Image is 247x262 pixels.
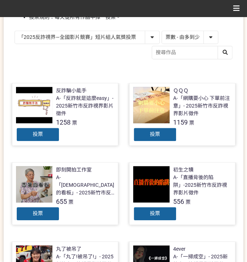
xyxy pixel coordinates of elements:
[129,162,235,225] a: 初生之犢A-「直播背後的陷阱」-2025新竹市反詐視界影片徵件556票投票
[152,46,232,59] input: 搜尋作品
[56,94,114,117] div: A-「反詐就是這麼easy」- 2025新竹市反詐視界影片徵件
[186,199,191,205] span: 票
[173,245,186,253] div: 4ever
[150,210,160,216] span: 投票
[56,118,71,126] span: 1258
[12,162,118,225] a: 即刻開拍工作室A-「[DEMOGRAPHIC_DATA]的看板」- 2025新竹市反詐視界影片徵件655票投票
[68,199,73,205] span: 票
[173,87,188,94] div: ＱＱＱ
[173,118,188,126] span: 1159
[56,174,114,197] div: A-「[DEMOGRAPHIC_DATA]的看板」- 2025新竹市反詐視界影片徵件
[56,198,67,205] span: 655
[33,210,43,216] span: 投票
[29,13,232,21] li: 投票規則：每天從所有作品中擇一投票。
[33,131,43,137] span: 投票
[189,120,194,126] span: 票
[173,166,194,174] div: 初生之犢
[150,131,160,137] span: 投票
[56,87,87,94] div: 反詐騙小能手
[56,166,92,174] div: 即刻開拍工作室
[173,198,184,205] span: 556
[173,94,231,117] div: A-「網購要小心 下單前注意」- 2025新竹市反詐視界影片徵件
[173,174,231,197] div: A-「直播背後的陷阱」-2025新竹市反詐視界影片徵件
[56,245,81,253] div: 丸了被吊了
[129,83,235,146] a: ＱＱＱA-「網購要小心 下單前注意」- 2025新竹市反詐視界影片徵件1159票投票
[12,83,118,146] a: 反詐騙小能手A-「反詐就是這麼easy」- 2025新竹市反詐視界影片徵件1258票投票
[72,120,77,126] span: 票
